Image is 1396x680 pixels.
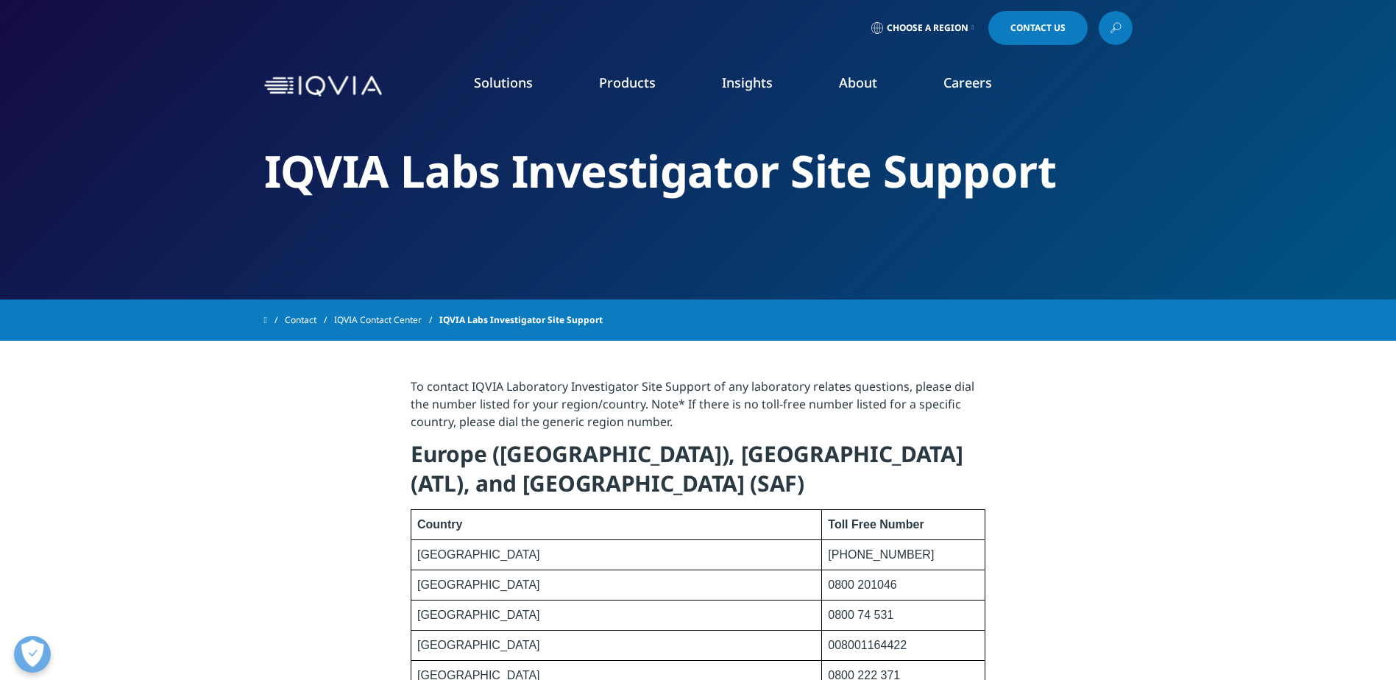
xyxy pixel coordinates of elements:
[887,22,968,34] span: Choose a Region
[411,510,822,540] th: Country
[474,74,533,91] a: Solutions
[264,144,1133,199] h2: IQVIA Labs Investigator Site Support
[411,378,985,439] p: To contact IQVIA Laboratory Investigator Site Support of any laboratory relates questions, please...
[599,74,656,91] a: Products
[411,540,822,570] td: [GEOGRAPHIC_DATA]
[411,439,985,509] h4: Europe ([GEOGRAPHIC_DATA]), [GEOGRAPHIC_DATA] (ATL), and [GEOGRAPHIC_DATA] (SAF)
[722,74,773,91] a: Insights
[14,636,51,673] button: Open Preferences
[822,601,985,631] td: 0800 74 531
[988,11,1088,45] a: Contact Us
[943,74,992,91] a: Careers
[439,307,603,333] span: IQVIA Labs Investigator Site Support
[334,307,439,333] a: IQVIA Contact Center
[822,631,985,661] td: 008001164422
[822,540,985,570] td: [PHONE_NUMBER]
[388,52,1133,121] nav: Primary
[285,307,334,333] a: Contact
[1010,24,1066,32] span: Contact Us
[822,570,985,601] td: 0800 201046
[264,76,382,97] img: IQVIA Healthcare Information Technology and Pharma Clinical Research Company
[411,631,822,661] td: [GEOGRAPHIC_DATA]
[839,74,877,91] a: About
[411,601,822,631] td: [GEOGRAPHIC_DATA]
[411,570,822,601] td: [GEOGRAPHIC_DATA]
[822,510,985,540] th: Toll Free Number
